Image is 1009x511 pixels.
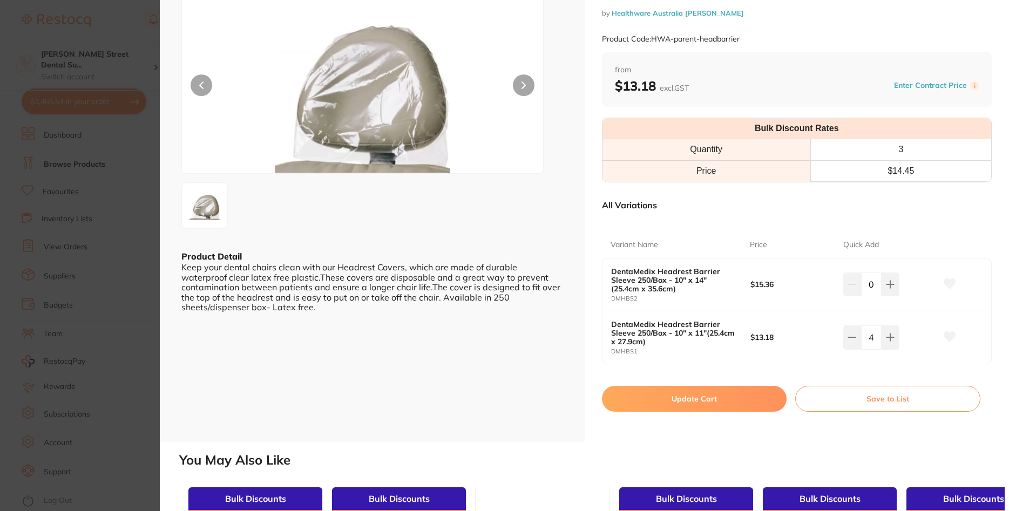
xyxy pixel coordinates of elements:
[611,240,658,250] p: Variant Name
[602,160,811,181] td: Price
[611,348,750,355] small: DMHBS1
[810,139,991,160] th: 3
[750,333,834,342] b: $13.18
[602,386,787,412] button: Update Cart
[602,118,992,139] th: Bulk Discount Rates
[750,240,767,250] p: Price
[185,187,224,225] img: Zw
[615,65,979,76] span: from
[795,386,980,412] button: Save to List
[843,240,879,250] p: Quick Add
[611,295,750,302] small: DMHBS2
[611,267,736,293] b: DentaMedix Headrest Barrier Sleeve 250/Box - 10" x 14" (25.4cm x 35.6cm)
[750,280,834,289] b: $15.36
[254,3,471,173] img: Zw
[611,320,736,346] b: DentaMedix Headrest Barrier Sleeve 250/Box - 10" x 11"(25.4cm x 27.9cm)
[179,453,1005,468] h2: You May Also Like
[181,262,563,312] div: Keep your dental chairs clean with our Headrest Covers, which are made of durable waterproof clea...
[615,78,689,94] b: $13.18
[810,160,991,181] td: $ 14.45
[660,83,689,93] span: excl. GST
[612,9,744,17] a: Healthware Australia [PERSON_NAME]
[891,80,970,91] button: Enter Contract Price
[970,81,979,90] label: i
[602,200,657,210] p: All Variations
[181,251,242,262] b: Product Detail
[602,9,992,17] small: by
[602,139,811,160] th: Quantity
[602,35,740,44] small: Product Code: HWA-parent-headbarrier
